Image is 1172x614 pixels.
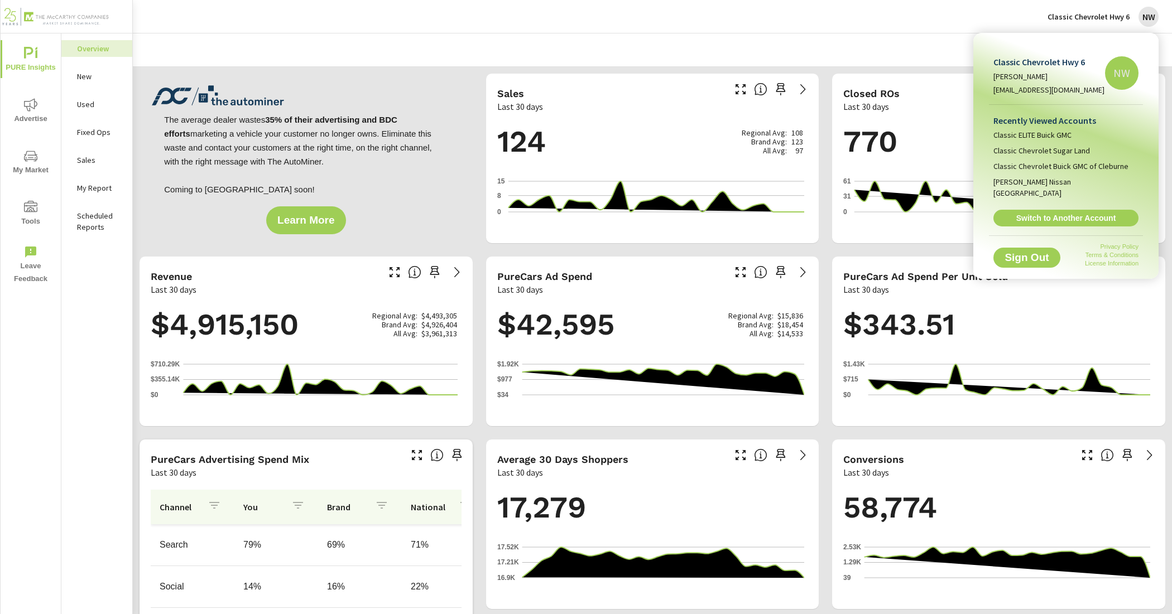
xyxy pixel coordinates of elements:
span: Classic Chevrolet Sugar Land [993,145,1090,156]
span: Classic ELITE Buick GMC [993,129,1072,141]
button: Sign Out [993,248,1060,268]
a: Privacy Policy [1101,243,1139,250]
a: Terms & Conditions [1085,252,1139,258]
a: Switch to Another Account [993,210,1139,226]
span: Sign Out [1002,253,1051,263]
div: NW [1105,56,1139,90]
p: [PERSON_NAME] [993,71,1104,82]
p: Recently Viewed Accounts [993,114,1139,127]
span: [PERSON_NAME] Nissan [GEOGRAPHIC_DATA] [993,176,1139,199]
p: [EMAIL_ADDRESS][DOMAIN_NAME] [993,84,1104,95]
a: License Information [1085,260,1139,267]
span: Classic Chevrolet Buick GMC of Cleburne [993,161,1128,172]
p: Classic Chevrolet Hwy 6 [993,55,1104,69]
span: Switch to Another Account [1000,213,1132,223]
